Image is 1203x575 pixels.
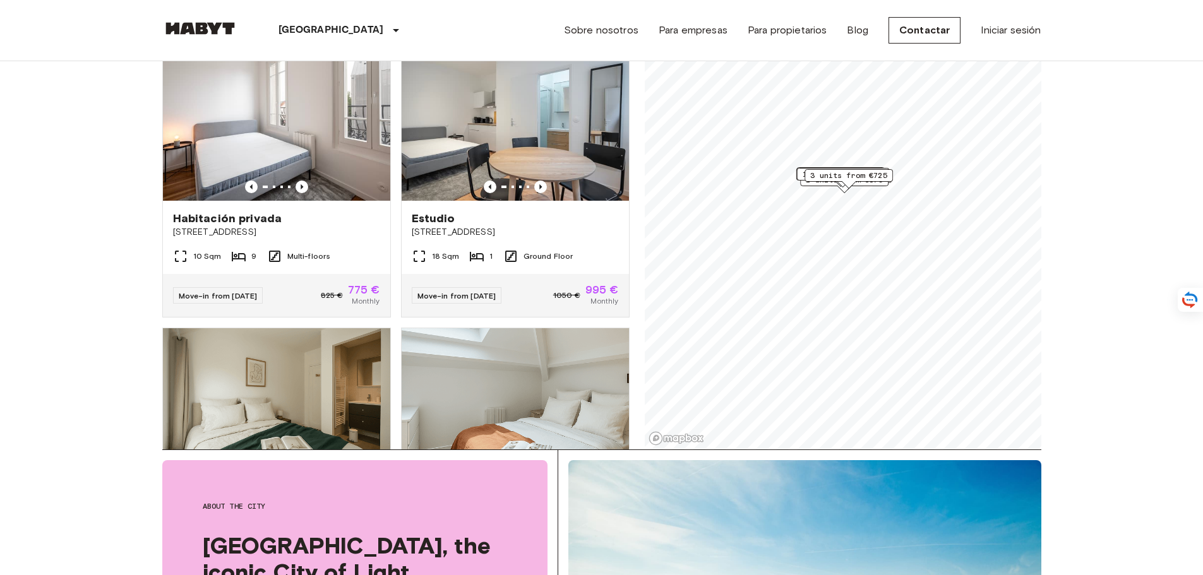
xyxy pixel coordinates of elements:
span: Estudio [412,211,455,226]
span: Multi-floors [287,251,331,262]
a: Mapbox logo [649,431,704,446]
a: Para empresas [659,23,727,38]
span: 1 [489,251,493,262]
div: Map marker [796,167,885,187]
span: Monthly [590,295,618,307]
span: 1 units from €1145 [802,169,883,180]
img: Habyt [162,22,238,35]
div: Map marker [805,169,893,189]
img: Marketing picture of unit FR-18-004-002-01 [402,49,629,201]
span: 10 Sqm [193,251,222,262]
span: Ground Floor [524,251,573,262]
p: [GEOGRAPHIC_DATA] [278,23,384,38]
div: Map marker [796,168,889,187]
span: 1050 € [553,290,580,301]
button: Previous image [534,181,547,193]
a: Para propietarios [748,23,827,38]
a: Iniciar sesión [981,23,1041,38]
a: Contactar [889,17,961,44]
span: [STREET_ADDRESS] [412,226,619,239]
span: Habitación privada [173,211,282,226]
img: Marketing picture of unit FR-18-004-001-04 [163,49,390,201]
a: Sobre nosotros [564,23,638,38]
span: 18 Sqm [432,251,460,262]
a: Marketing picture of unit FR-18-004-002-01Previous imagePrevious imageEstudio[STREET_ADDRESS]18 S... [401,49,630,317]
a: Blog [847,23,868,38]
span: Monthly [352,295,380,307]
span: Move-in from [DATE] [179,291,258,300]
span: 825 € [321,290,343,301]
span: 775 € [348,284,380,295]
span: [STREET_ADDRESS] [173,226,380,239]
span: Move-in from [DATE] [417,291,496,300]
span: About the city [203,501,507,512]
img: Marketing picture of unit FR-18-011-001-008 [163,328,390,480]
button: Previous image [245,181,258,193]
span: 995 € [585,284,619,295]
span: 3 units from €725 [810,170,887,181]
button: Previous image [296,181,308,193]
a: Marketing picture of unit FR-18-004-001-04Previous imagePrevious imageHabitación privada[STREET_A... [162,49,391,317]
img: Marketing picture of unit FR-18-003-003-05 [402,328,629,480]
button: Previous image [484,181,496,193]
span: 9 [251,251,256,262]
